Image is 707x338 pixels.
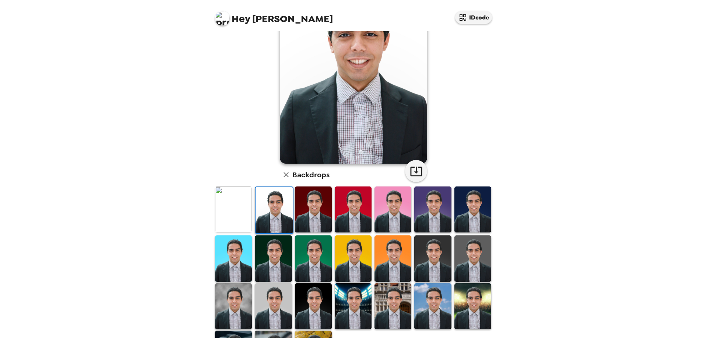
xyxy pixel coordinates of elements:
[455,11,492,24] button: IDcode
[232,12,250,25] span: Hey
[215,186,252,232] img: Original
[292,169,330,181] h6: Backdrops
[215,11,230,26] img: profile pic
[215,7,333,24] span: [PERSON_NAME]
